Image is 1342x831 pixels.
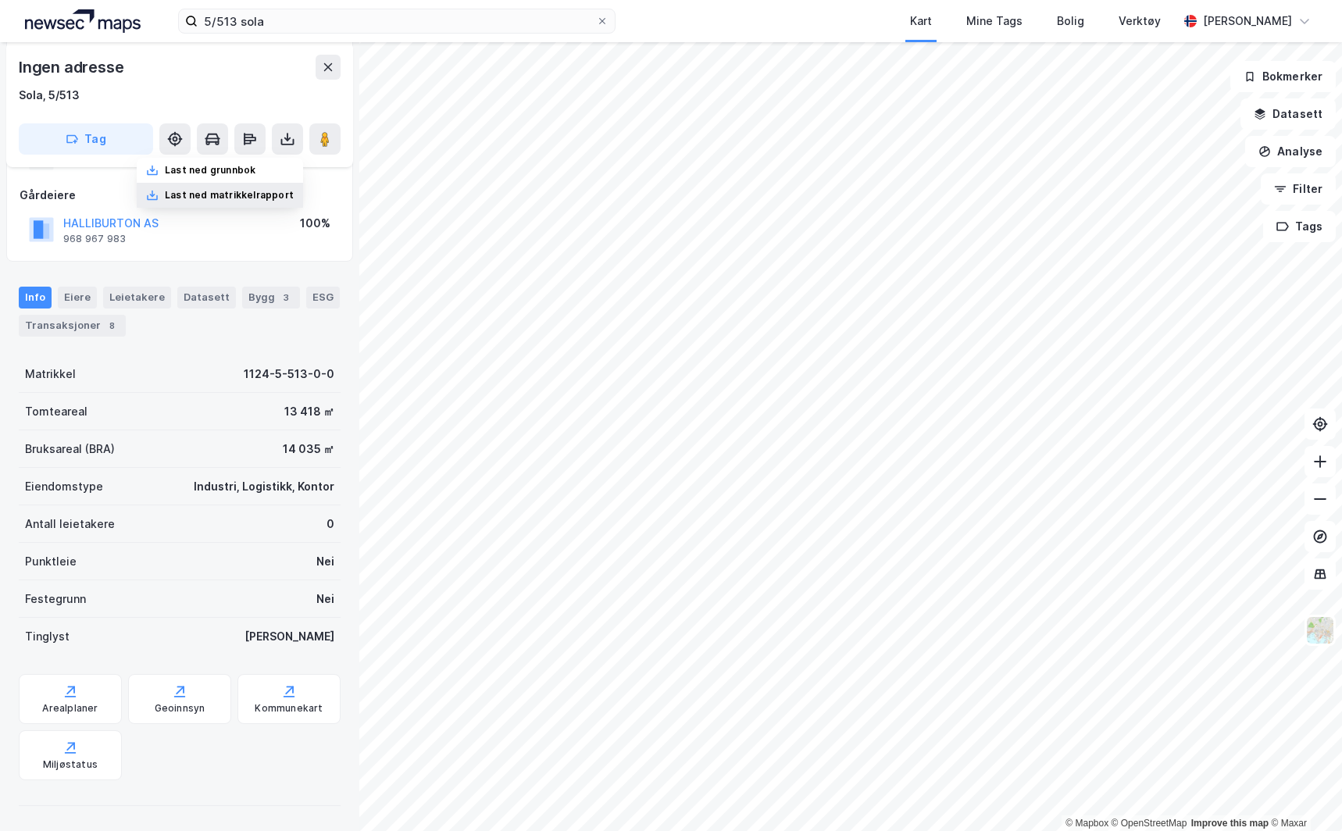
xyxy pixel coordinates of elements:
div: Bruksareal (BRA) [25,440,115,458]
div: Antall leietakere [25,515,115,533]
div: Bolig [1057,12,1084,30]
img: Z [1305,615,1335,645]
div: Eiere [58,287,97,309]
div: Nei [316,590,334,608]
div: 100% [300,214,330,233]
div: Last ned matrikkelrapport [165,189,294,202]
div: Tinglyst [25,627,70,646]
div: Last ned grunnbok [165,164,255,177]
div: 0 [327,515,334,533]
button: Bokmerker [1230,61,1336,92]
div: Info [19,287,52,309]
div: Mine Tags [966,12,1023,30]
button: Analyse [1245,136,1336,167]
div: Transaksjoner [19,315,126,337]
div: Sola, 5/513 [19,86,80,105]
div: Arealplaner [42,702,98,715]
div: Nei [316,552,334,571]
input: Søk på adresse, matrikkel, gårdeiere, leietakere eller personer [198,9,596,33]
div: Kontrollprogram for chat [1264,756,1342,831]
div: Festegrunn [25,590,86,608]
a: Mapbox [1065,818,1108,829]
img: logo.a4113a55bc3d86da70a041830d287a7e.svg [25,9,141,33]
button: Tag [19,123,153,155]
div: Ingen adresse [19,55,127,80]
div: Verktøy [1119,12,1161,30]
div: Industri, Logistikk, Kontor [194,477,334,496]
div: Bygg [242,287,300,309]
a: OpenStreetMap [1112,818,1187,829]
div: Matrikkel [25,365,76,383]
a: Improve this map [1191,818,1269,829]
div: Gårdeiere [20,186,340,205]
div: Miljøstatus [43,758,98,771]
div: Punktleie [25,552,77,571]
div: 1124-5-513-0-0 [244,365,334,383]
button: Datasett [1240,98,1336,130]
div: [PERSON_NAME] [244,627,334,646]
div: 8 [104,318,120,333]
div: Eiendomstype [25,477,103,496]
div: Tomteareal [25,402,87,421]
div: Leietakere [103,287,171,309]
div: Geoinnsyn [155,702,205,715]
div: Kommunekart [255,702,323,715]
div: Datasett [177,287,236,309]
div: [PERSON_NAME] [1203,12,1292,30]
div: 968 967 983 [63,233,126,245]
div: ESG [306,287,340,309]
div: 3 [278,290,294,305]
div: Kart [910,12,932,30]
div: 14 035 ㎡ [283,440,334,458]
button: Filter [1261,173,1336,205]
button: Tags [1263,211,1336,242]
div: 13 418 ㎡ [284,402,334,421]
iframe: Chat Widget [1264,756,1342,831]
